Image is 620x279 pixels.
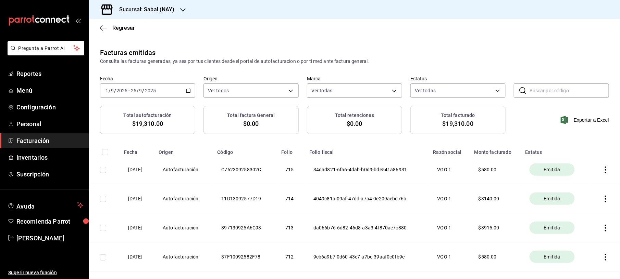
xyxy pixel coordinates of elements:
th: Autofacturación [154,242,213,271]
th: VGO 1 [429,155,470,184]
h3: Sucursal: Sabal (NAY) [114,5,175,14]
span: Ver todas [311,87,332,94]
th: [DATE] [120,213,154,242]
th: da066b76-6d82-46d8-a3a3-4f870ae7c880 [305,213,429,242]
span: Ayuda [16,201,74,209]
span: $19,310.00 [443,119,473,128]
th: 897130925A6C93 [213,213,277,242]
span: Regresar [112,25,135,31]
span: Suscripción [16,170,83,179]
input: Buscar por código [530,84,609,97]
span: - [128,88,130,93]
span: Personal [16,119,83,129]
span: Configuración [16,103,83,112]
input: -- [105,88,109,93]
th: $ 580.00 [470,242,521,271]
th: Origen [154,145,213,155]
input: ---- [145,88,156,93]
h3: Total retenciones [335,112,374,119]
th: 11D13092577D19 [213,184,277,213]
span: Emitida [541,166,563,173]
th: Folio [277,145,305,155]
input: -- [139,88,142,93]
th: Código [213,145,277,155]
button: Regresar [100,25,135,31]
th: 34dad821-6fa6-4dab-b0d9-bde541a86931 [305,155,429,184]
span: $0.00 [347,119,362,128]
th: Autofacturación [154,155,213,184]
th: $ 580.00 [470,155,521,184]
th: VGO 1 [429,242,470,271]
span: [PERSON_NAME] [16,234,83,243]
th: VGO 1 [429,213,470,242]
a: Pregunta a Parrot AI [5,50,84,57]
th: 712 [277,242,305,271]
span: / [142,88,145,93]
span: Reportes [16,69,83,78]
th: VGO 1 [429,184,470,213]
span: Menú [16,86,83,95]
span: / [109,88,111,93]
th: 715 [277,155,305,184]
span: / [137,88,139,93]
button: Pregunta a Parrot AI [8,41,84,55]
th: 4049c81a-09af-47dd-a7a4-0e209aebd76b [305,184,429,213]
th: Autofacturación [154,213,213,242]
span: Ver todas [415,87,436,94]
th: 713 [277,213,305,242]
div: Consulta las facturas generadas, ya sea por tus clientes desde el portal de autofacturacion o por... [100,58,609,65]
span: Emitida [541,195,563,202]
input: ---- [116,88,128,93]
th: [DATE] [120,155,154,184]
th: [DATE] [120,242,154,271]
th: 714 [277,184,305,213]
th: 9cb6a9b7-0d60-43e7-a7bc-39aaf0c0fb9e [305,242,429,271]
span: / [114,88,116,93]
span: Pregunta a Parrot AI [18,45,74,52]
label: Marca [307,77,402,81]
h3: Total facturado [441,112,475,119]
th: Fecha [120,145,154,155]
span: Facturación [16,136,83,145]
span: Inventarios [16,153,83,162]
span: Emitida [541,224,563,231]
span: Sugerir nueva función [8,269,83,276]
span: $0.00 [243,119,259,128]
input: -- [111,88,114,93]
th: Razón social [429,145,470,155]
th: Folio fiscal [305,145,429,155]
th: Monto facturado [470,145,521,155]
th: [DATE] [120,184,154,213]
label: Origen [203,77,299,81]
input: -- [131,88,137,93]
span: Emitida [541,253,563,260]
button: Exportar a Excel [562,116,609,124]
label: Fecha [100,77,195,81]
div: Facturas emitidas [100,48,156,58]
th: $ 3140.00 [470,184,521,213]
span: Recomienda Parrot [16,217,83,226]
th: $ 3915.00 [470,213,521,242]
th: C762309258302C [213,155,277,184]
h3: Total autofacturación [124,112,172,119]
span: $19,310.00 [132,119,163,128]
th: Estatus [521,145,591,155]
span: Ver todos [208,87,229,94]
th: Autofacturación [154,184,213,213]
label: Estatus [410,77,506,81]
button: open_drawer_menu [75,18,81,23]
th: 37F10092582F78 [213,242,277,271]
h3: Total factura General [227,112,275,119]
